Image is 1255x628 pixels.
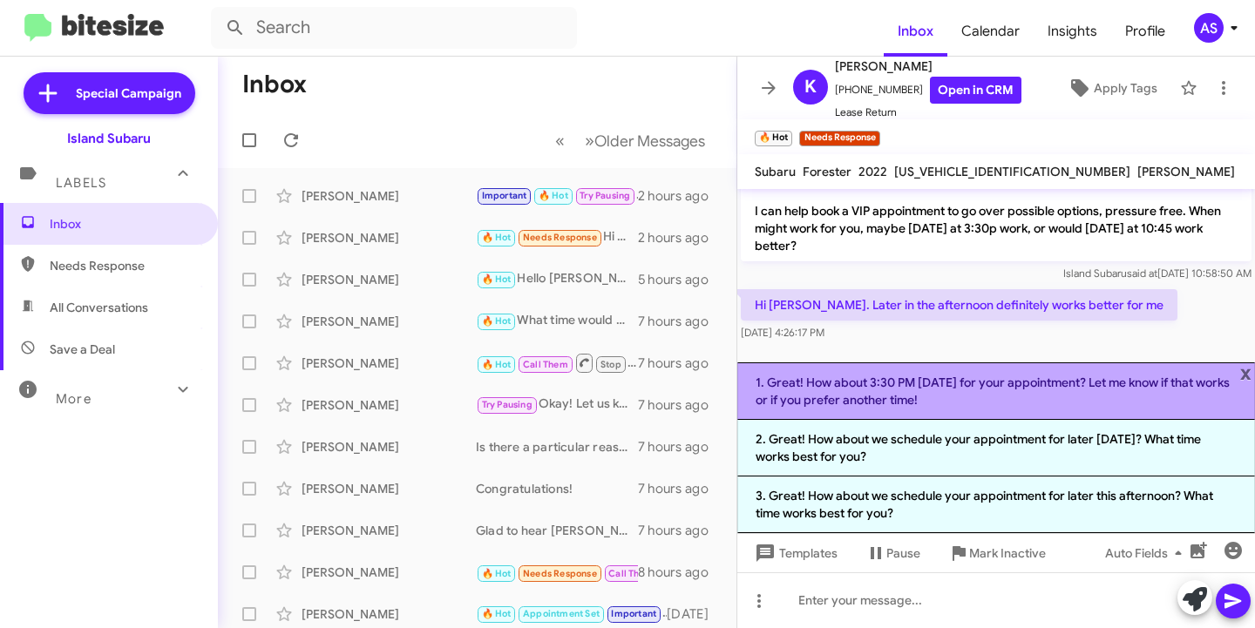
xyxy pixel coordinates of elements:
[56,175,106,191] span: Labels
[1091,537,1203,569] button: Auto Fields
[50,299,148,316] span: All Conversations
[302,480,476,497] div: [PERSON_NAME]
[523,359,568,370] span: Call Them
[1111,6,1179,57] a: Profile
[803,164,851,179] span: Forester
[894,164,1130,179] span: [US_VEHICLE_IDENTIFICATION_NUMBER]
[545,123,575,159] button: Previous
[523,232,597,243] span: Needs Response
[476,227,638,247] div: Hi [PERSON_NAME]. Later in the afternoon definitely works better for me
[476,311,638,331] div: What time would work best for you?
[302,522,476,539] div: [PERSON_NAME]
[638,522,722,539] div: 7 hours ago
[523,568,597,579] span: Needs Response
[1179,13,1236,43] button: AS
[751,537,838,569] span: Templates
[482,232,512,243] span: 🔥 Hot
[302,396,476,414] div: [PERSON_NAME]
[741,289,1177,321] p: Hi [PERSON_NAME]. Later in the afternoon definitely works better for me
[482,359,512,370] span: 🔥 Hot
[24,72,195,114] a: Special Campaign
[851,537,934,569] button: Pause
[476,604,667,624] div: No problem! Just let me know when you're ready to reschedule. Looking forward to hearing from you!
[638,271,722,288] div: 5 hours ago
[482,315,512,327] span: 🔥 Hot
[886,537,920,569] span: Pause
[476,186,638,206] div: Thank you
[302,355,476,372] div: [PERSON_NAME]
[1240,362,1252,383] span: x
[1105,537,1189,569] span: Auto Fields
[580,190,630,201] span: Try Pausing
[737,420,1255,476] li: 2. Great! How about we schedule your appointment for later [DATE]? What time works best for you?
[638,229,722,246] div: 2 hours ago
[1194,13,1224,43] div: AS
[1052,72,1171,104] button: Apply Tags
[667,605,722,623] div: [DATE]
[302,313,476,330] div: [PERSON_NAME]
[302,605,476,623] div: [PERSON_NAME]
[546,123,716,159] nav: Page navigation example
[1094,72,1157,104] span: Apply Tags
[50,257,198,274] span: Needs Response
[858,164,887,179] span: 2022
[574,123,716,159] button: Next
[608,568,654,579] span: Call Them
[638,396,722,414] div: 7 hours ago
[741,125,1252,261] p: Hi [PERSON_NAME] this is [PERSON_NAME] at [GEOGRAPHIC_DATA]. I wanted to follow up because the le...
[211,7,577,49] input: Search
[302,271,476,288] div: [PERSON_NAME]
[482,608,512,619] span: 🔥 Hot
[835,104,1021,121] span: Lease Return
[804,73,817,101] span: K
[638,187,722,205] div: 2 hours ago
[741,326,824,339] span: [DATE] 4:26:17 PM
[476,352,638,374] div: Good Morning [PERSON_NAME]! I wanted to follow up with you and see if had some time to stop by ou...
[638,313,722,330] div: 7 hours ago
[67,130,151,147] div: Island Subaru
[56,391,92,407] span: More
[835,56,1021,77] span: [PERSON_NAME]
[523,608,600,619] span: Appointment Set
[755,131,792,146] small: 🔥 Hot
[638,480,722,497] div: 7 hours ago
[594,132,705,151] span: Older Messages
[50,215,198,233] span: Inbox
[476,269,638,289] div: Hello [PERSON_NAME], what day would be best?
[1063,267,1252,280] span: Island Subaru [DATE] 10:58:50 AM
[737,537,851,569] button: Templates
[755,164,796,179] span: Subaru
[737,476,1255,533] li: 3. Great! How about we schedule your appointment for later this afternoon? What time works best f...
[476,480,638,497] div: Congratulations!
[1127,267,1157,280] span: said at
[638,355,722,372] div: 7 hours ago
[930,77,1021,104] a: Open in CRM
[600,359,621,370] span: Stop
[302,438,476,456] div: [PERSON_NAME]
[482,273,512,285] span: 🔥 Hot
[799,131,879,146] small: Needs Response
[969,537,1046,569] span: Mark Inactive
[482,399,533,410] span: Try Pausing
[302,187,476,205] div: [PERSON_NAME]
[242,71,307,98] h1: Inbox
[1034,6,1111,57] a: Insights
[302,229,476,246] div: [PERSON_NAME]
[50,341,115,358] span: Save a Deal
[1137,164,1235,179] span: [PERSON_NAME]
[947,6,1034,57] a: Calendar
[482,568,512,579] span: 🔥 Hot
[611,608,656,619] span: Important
[737,362,1255,420] li: 1. Great! How about 3:30 PM [DATE] for your appointment? Let me know if that works or if you pref...
[476,522,638,539] div: Glad to hear [PERSON_NAME], thank you!
[476,395,638,415] div: Okay! Let us know how it goes!
[585,130,594,152] span: »
[638,564,722,581] div: 8 hours ago
[638,438,722,456] div: 7 hours ago
[884,6,947,57] span: Inbox
[482,190,527,201] span: Important
[76,84,181,102] span: Special Campaign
